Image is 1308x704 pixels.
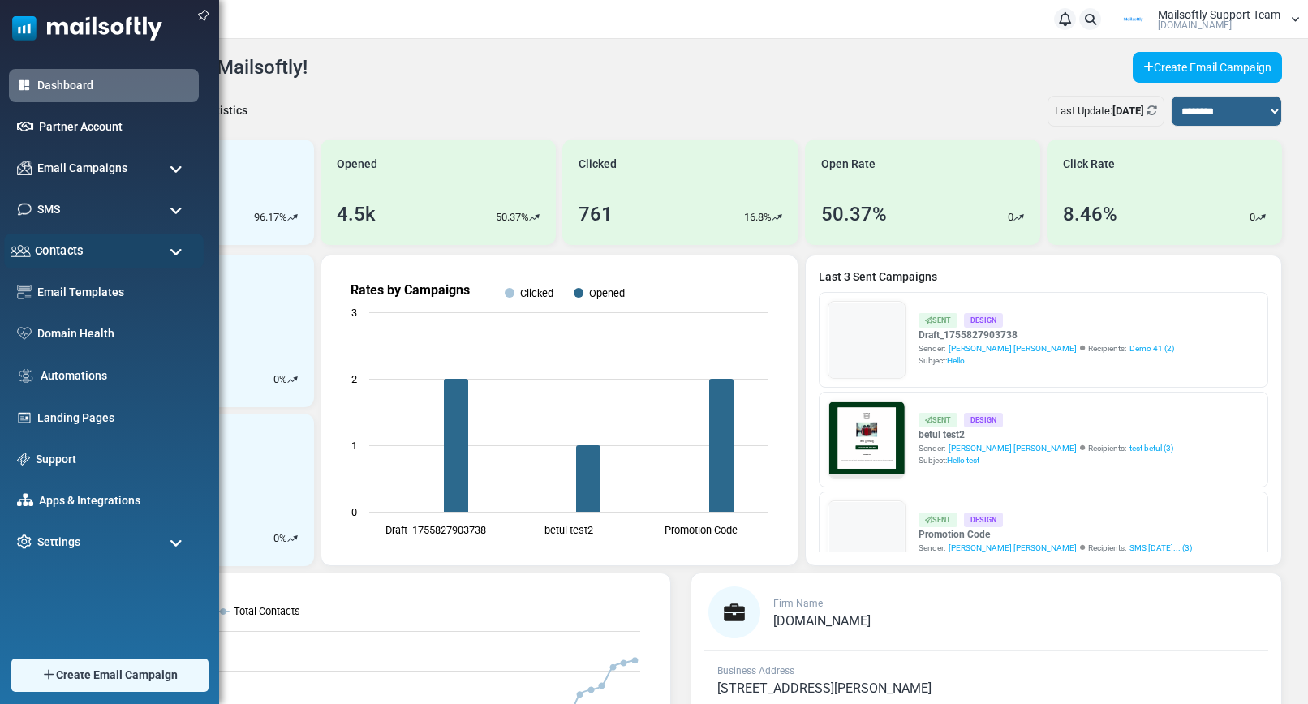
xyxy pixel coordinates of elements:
[351,440,357,452] text: 1
[544,524,593,536] text: betul test2
[17,202,32,217] img: sms-icon.png
[919,354,1174,367] div: Subject:
[919,328,1174,342] a: Draft_1755827903738
[919,427,1173,442] a: betul test2
[39,492,191,509] a: Apps & Integrations
[949,342,1077,354] span: [PERSON_NAME] [PERSON_NAME]
[964,313,1003,327] div: Design
[213,330,347,343] strong: Shop Now and Save Big!
[579,156,617,173] span: Clicked
[949,442,1077,454] span: [PERSON_NAME] [PERSON_NAME]
[73,281,487,307] h1: Test {(email)}
[234,605,300,617] text: Total Contacts
[39,118,191,135] a: Partner Account
[1063,156,1115,173] span: Click Rate
[744,209,772,225] p: 16.8%
[17,453,30,466] img: support-icon.svg
[947,356,965,365] span: Hello
[1147,105,1157,117] a: Refresh Stats
[37,410,191,427] a: Landing Pages
[964,513,1003,526] div: Design
[919,454,1173,466] div: Subject:
[351,506,357,518] text: 0
[17,327,32,340] img: domain-health-icon.svg
[1158,20,1232,30] span: [DOMAIN_NAME]
[589,287,625,299] text: Opened
[273,530,279,547] p: 0
[665,524,738,536] text: Promotion Code
[717,680,932,696] span: [STREET_ADDRESS][PERSON_NAME]
[717,665,794,676] span: Business Address
[1129,342,1174,354] a: Demo 41 (2)
[1250,209,1255,225] p: 0
[947,456,979,465] span: Hello test
[819,268,1268,285] a: Last 3 Sent Campaigns
[37,77,191,94] a: Dashboard
[35,242,84,260] span: Contacts
[1133,52,1282,83] a: Create Email Campaign
[17,367,35,385] img: workflow.svg
[17,161,32,175] img: campaigns-icon.png
[919,527,1192,542] a: Promotion Code
[37,325,191,342] a: Domain Health
[1129,542,1192,554] a: SMS [DATE]... (3)
[273,371,279,388] p: 0
[351,307,357,319] text: 3
[56,667,178,684] span: Create Email Campaign
[964,413,1003,427] div: Design
[17,534,32,549] img: settings-icon.svg
[1063,200,1117,229] div: 8.46%
[919,513,957,526] div: Sent
[949,542,1077,554] span: [PERSON_NAME] [PERSON_NAME]
[520,287,553,299] text: Clicked
[37,534,80,551] span: Settings
[273,371,298,388] div: %
[773,598,823,609] span: Firm Name
[85,426,475,441] p: Lorem ipsum dolor sit amet, consectetur adipiscing elit, sed do eiusmod tempor incididunt
[337,156,377,173] span: Opened
[351,373,357,385] text: 2
[37,160,127,177] span: Email Campaigns
[254,209,287,225] p: 96.17%
[1113,7,1154,32] img: User Logo
[919,413,957,427] div: Sent
[37,284,191,301] a: Email Templates
[41,367,191,384] a: Automations
[1008,209,1013,225] p: 0
[273,530,298,547] div: %
[351,282,470,298] text: Rates by Campaigns
[36,451,191,468] a: Support
[1129,442,1173,454] a: test betul (3)
[821,200,887,229] div: 50.37%
[579,200,613,229] div: 761
[37,201,60,218] span: SMS
[919,542,1192,554] div: Sender: Recipients:
[337,200,376,229] div: 4.5k
[17,78,32,92] img: dashboard-icon-active.svg
[334,268,784,552] svg: Rates by Campaigns
[1158,9,1280,20] span: Mailsoftly Support Team
[496,209,529,225] p: 50.37%
[11,245,31,257] img: contacts-icon.svg
[1113,7,1300,32] a: User Logo Mailsoftly Support Team [DOMAIN_NAME]
[17,410,32,425] img: landing_pages.svg
[249,384,311,397] strong: Follow Us
[17,285,32,299] img: email-templates-icon.svg
[197,322,364,352] a: Shop Now and Save Big!
[1112,105,1144,117] b: [DATE]
[919,442,1173,454] div: Sender: Recipients:
[821,156,876,173] span: Open Rate
[773,613,871,629] span: [DOMAIN_NAME]
[1048,96,1164,127] div: Last Update:
[385,524,486,536] text: Draft_1755827903738
[919,342,1174,354] div: Sender: Recipients:
[919,313,957,327] div: Sent
[773,615,871,628] a: [DOMAIN_NAME]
